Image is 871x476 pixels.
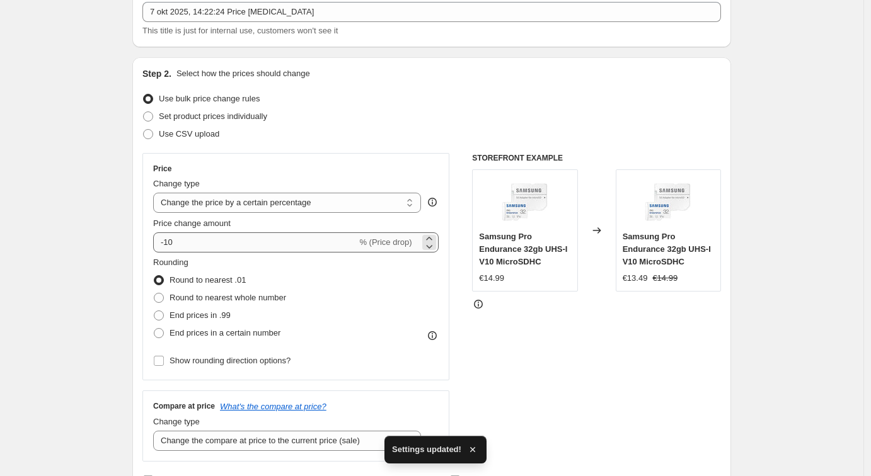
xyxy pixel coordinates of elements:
span: Samsung Pro Endurance 32gb UHS-I V10 MicroSDHC [479,232,567,266]
span: Use bulk price change rules [159,94,260,103]
span: Price change amount [153,218,231,228]
div: help [426,434,439,446]
span: €14.99 [652,273,678,283]
h3: Price [153,164,171,174]
span: Round to nearest whole number [170,293,286,302]
h2: Step 2. [142,67,171,80]
img: samsung-32gb-micro-sd-pro-endurance-met-sd-adapter_1ade7986-7816-4436-9b1a-2347fd32c27c_80x.jpg [643,176,693,227]
p: Select how the prices should change [176,67,310,80]
span: €13.49 [623,273,648,283]
h6: STOREFRONT EXAMPLE [472,153,721,163]
span: Show rounding direction options? [170,356,291,365]
span: Use CSV upload [159,129,219,139]
span: Change type [153,179,200,188]
img: samsung-32gb-micro-sd-pro-endurance-met-sd-adapter_1ade7986-7816-4436-9b1a-2347fd32c27c_80x.jpg [500,176,550,227]
span: Settings updated! [392,443,461,456]
span: Round to nearest .01 [170,275,246,285]
span: This title is just for internal use, customers won't see it [142,26,338,35]
div: help [426,196,439,208]
h3: Compare at price [153,401,215,411]
span: % (Price drop) [359,237,412,247]
span: End prices in a certain number [170,328,280,337]
span: End prices in .99 [170,310,231,320]
span: Samsung Pro Endurance 32gb UHS-I V10 MicroSDHC [623,232,711,266]
span: Rounding [153,258,188,267]
span: Change type [153,417,200,426]
span: Set product prices individually [159,111,267,121]
input: -15 [153,232,357,252]
span: €14.99 [479,273,504,283]
button: What's the compare at price? [220,402,326,411]
input: 30% off holiday sale [142,2,721,22]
